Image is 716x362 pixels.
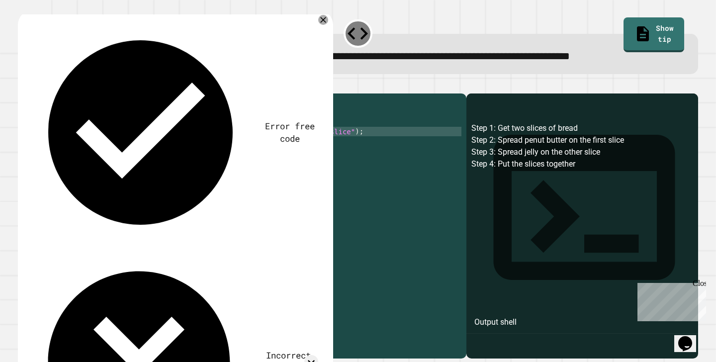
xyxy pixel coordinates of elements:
[674,322,706,352] iframe: chat widget
[471,122,693,359] div: Step 1: Get two slices of bread Step 2: Spread penut butter on the first slice Step 3: Spread jel...
[261,120,318,146] div: Error free code
[624,17,684,52] a: Show tip
[633,279,706,321] iframe: chat widget
[4,4,69,63] div: Chat with us now!Close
